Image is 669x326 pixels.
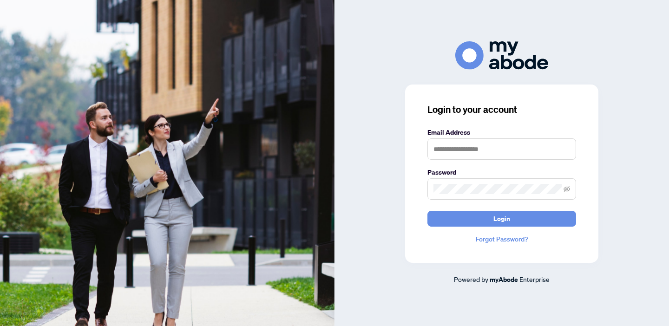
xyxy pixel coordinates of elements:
[427,234,576,244] a: Forgot Password?
[454,275,488,283] span: Powered by
[427,211,576,227] button: Login
[427,167,576,177] label: Password
[493,211,510,226] span: Login
[427,103,576,116] h3: Login to your account
[519,275,550,283] span: Enterprise
[427,127,576,137] label: Email Address
[564,186,570,192] span: eye-invisible
[455,41,548,70] img: ma-logo
[490,274,518,285] a: myAbode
